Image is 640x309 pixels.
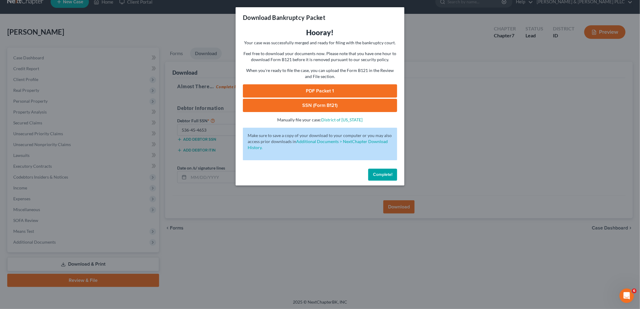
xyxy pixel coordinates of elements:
a: PDF Packet 1 [243,84,397,98]
span: 6 [632,289,637,293]
span: Complete! [373,172,392,177]
p: Make sure to save a copy of your download to your computer or you may also access prior downloads in [248,133,392,151]
a: Additional Documents > NextChapter Download History. [248,139,388,150]
h3: Download Bankruptcy Packet [243,13,325,22]
p: Manually file your case: [243,117,397,123]
iframe: Intercom live chat [620,289,634,303]
a: SSN (Form B121) [243,99,397,112]
p: Feel free to download your documents now. Please note that you have one hour to download Form B12... [243,51,397,63]
button: Complete! [368,169,397,181]
p: Your case was successfully merged and ready for filing with the bankruptcy court. [243,40,397,46]
a: District of [US_STATE] [322,117,363,122]
h3: Hooray! [243,28,397,37]
p: When you're ready to file the case, you can upload the Form B121 in the Review and File section. [243,67,397,80]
